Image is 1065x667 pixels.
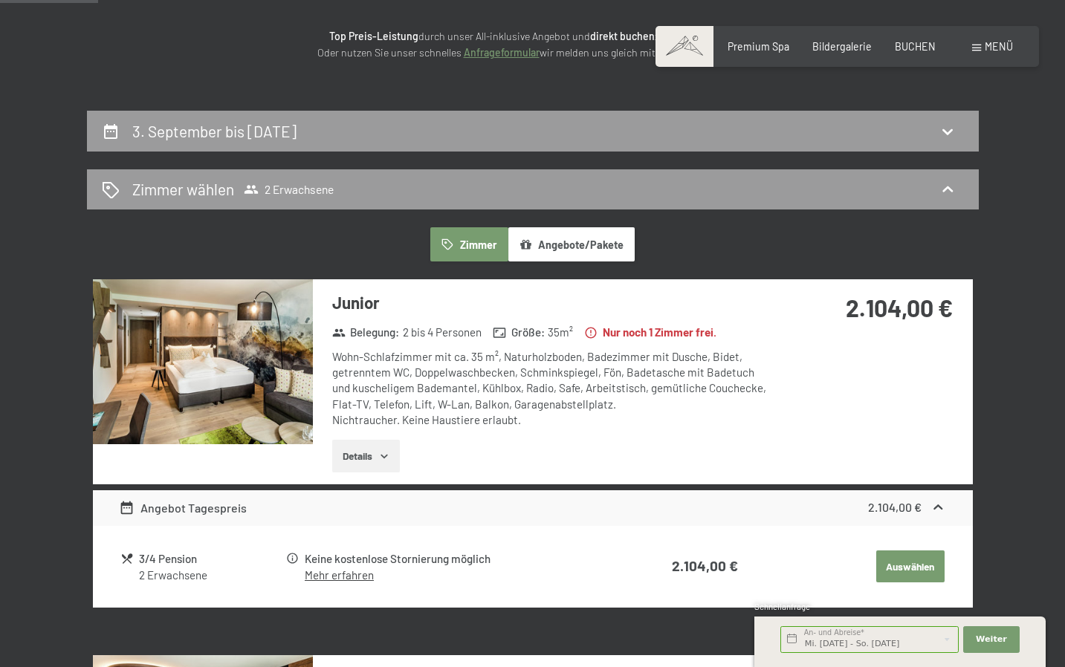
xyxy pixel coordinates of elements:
strong: Größe : [493,325,545,340]
button: Auswählen [876,550,945,583]
img: mss_renderimg.php [93,279,313,444]
span: Weiter [976,634,1007,645]
button: Details [332,440,400,472]
button: Zimmer [430,227,508,261]
div: 2 Erwachsene [139,567,284,583]
a: Premium Spa [728,40,789,53]
span: Schnellanfrage [754,602,810,611]
strong: Nur noch 1 Zimmer frei. [584,325,716,340]
div: Angebot Tagespreis [119,499,247,517]
strong: direkt buchen [590,30,655,42]
span: Menü [985,40,1013,53]
div: 3/4 Pension [139,550,284,567]
span: 2 bis 4 Personen [403,325,482,340]
h2: Zimmer wählen [132,178,234,200]
div: Wohn-Schlafzimmer mit ca. 35 m², Naturholzboden, Badezimmer mit Dusche, Bidet, getrenntem WC, Dop... [332,349,774,428]
strong: 2.104,00 € [672,557,738,574]
div: Keine kostenlose Stornierung möglich [305,550,614,567]
strong: 2.104,00 € [846,293,953,322]
h3: Junior [332,291,774,314]
strong: Belegung : [332,325,400,340]
a: BUCHEN [895,40,936,53]
div: Angebot Tagespreis2.104,00 € [93,490,973,526]
a: Anfrageformular [464,46,540,59]
button: Weiter [963,626,1020,653]
span: 2 Erwachsene [244,182,334,197]
a: Bildergalerie [812,40,872,53]
strong: 2.104,00 € [868,500,922,514]
p: durch unser All-inklusive Angebot und zum ! Oder nutzen Sie unser schnelles wir melden uns gleich... [206,28,860,62]
span: 35 m² [548,325,573,340]
strong: Top Preis-Leistung [329,30,418,42]
a: Mehr erfahren [305,568,374,582]
h2: 3. September bis [DATE] [132,122,297,140]
button: Angebote/Pakete [508,227,635,261]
